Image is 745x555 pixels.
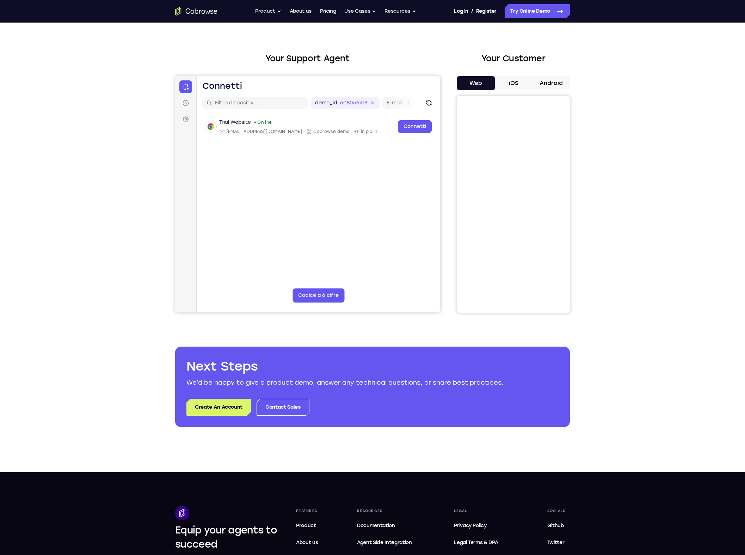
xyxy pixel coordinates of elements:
[547,539,565,545] span: Twitter
[354,519,424,533] a: Documentation
[290,4,312,18] a: About us
[495,76,532,90] button: iOS
[451,506,517,516] div: Legal
[454,4,468,18] a: Log In
[320,4,336,18] a: Pricing
[384,4,416,18] button: Resources
[175,76,440,312] iframe: Agent
[457,76,495,90] button: Web
[454,523,486,529] span: Privacy Policy
[451,536,517,550] a: Legal Terms & DPA
[255,4,281,18] button: Product
[505,4,570,18] a: Try Online Demo
[296,539,318,545] span: About us
[547,523,564,529] span: Github
[296,523,316,529] span: Product
[357,538,421,547] span: Agent Side Integration
[293,506,327,516] div: Features
[293,536,327,550] a: About us
[257,399,309,416] a: Contact Sales
[532,76,570,90] button: Android
[544,519,570,533] a: Github
[476,4,497,18] a: Register
[357,523,395,529] span: Documentation
[186,378,559,388] p: We’d be happy to give a product demo, answer any technical questions, or share best practices.
[175,52,440,65] h2: Your Support Agent
[544,536,570,550] a: Twitter
[186,358,559,375] h2: Next Steps
[451,519,517,533] a: Privacy Policy
[186,399,251,416] a: Create An Account
[471,7,473,16] span: /
[457,52,570,65] h2: Your Customer
[175,524,277,550] span: Equip your agents to succeed
[354,536,424,550] a: Agent Side Integration
[354,506,424,516] div: Resources
[344,4,376,18] button: Use Cases
[175,7,217,16] a: Go to the home page
[544,506,570,516] div: Socials
[454,539,498,545] span: Legal Terms & DPA
[293,519,327,533] a: Product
